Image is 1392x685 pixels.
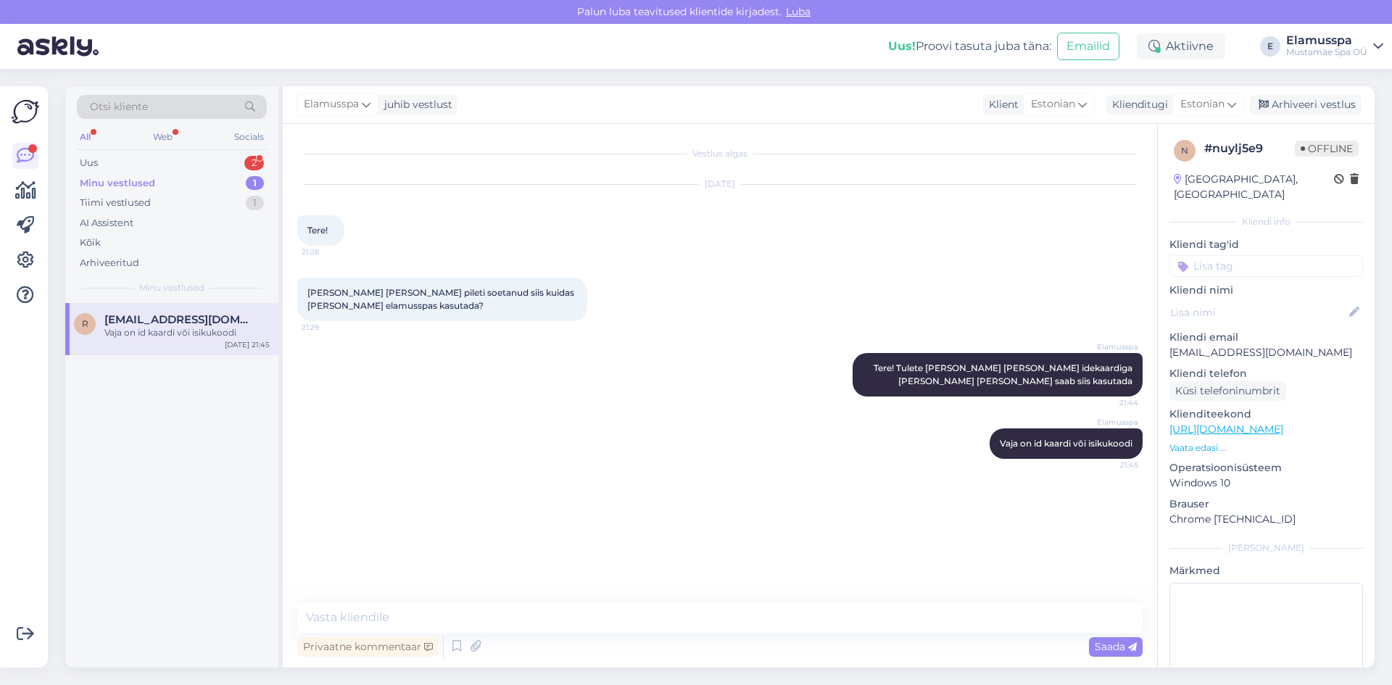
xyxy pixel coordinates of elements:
[246,176,264,191] div: 1
[1095,640,1137,653] span: Saada
[225,339,270,350] div: [DATE] 21:45
[80,176,155,191] div: Minu vestlused
[1169,423,1283,436] a: [URL][DOMAIN_NAME]
[307,225,328,236] span: Tere!
[297,637,439,657] div: Privaatne kommentaar
[874,362,1135,386] span: Tere! Tulete [PERSON_NAME] [PERSON_NAME] idekaardiga [PERSON_NAME] [PERSON_NAME] saab siis kasutada
[90,99,148,115] span: Otsi kliente
[1169,460,1363,476] p: Operatsioonisüsteem
[302,246,356,257] span: 21:28
[1169,381,1286,401] div: Küsi telefoninumbrit
[307,287,576,311] span: [PERSON_NAME] [PERSON_NAME] pileti soetanud siis kuidas [PERSON_NAME] elamusspas kasutada?
[888,38,1051,55] div: Proovi tasuta juba täna:
[1169,255,1363,277] input: Lisa tag
[1031,96,1075,112] span: Estonian
[1137,33,1225,59] div: Aktiivne
[1084,341,1138,352] span: Elamusspa
[297,178,1143,191] div: [DATE]
[1260,36,1280,57] div: E
[782,5,815,18] span: Luba
[1169,476,1363,491] p: Windows 10
[378,97,452,112] div: juhib vestlust
[1295,141,1359,157] span: Offline
[82,318,88,329] span: r
[1169,283,1363,298] p: Kliendi nimi
[1286,35,1367,46] div: Elamusspa
[77,128,94,146] div: All
[1084,417,1138,428] span: Elamusspa
[302,322,356,333] span: 21:29
[1204,140,1295,157] div: # nuylj5e9
[1106,97,1168,112] div: Klienditugi
[104,313,255,326] span: robinruubenrikk@gmail.com
[80,196,151,210] div: Tiimi vestlused
[1084,397,1138,408] span: 21:44
[1057,33,1119,60] button: Emailid
[1000,438,1132,449] span: Vaja on id kaardi või isikukoodi
[246,196,264,210] div: 1
[1169,330,1363,345] p: Kliendi email
[1169,497,1363,512] p: Brauser
[1180,96,1225,112] span: Estonian
[231,128,267,146] div: Socials
[1174,172,1334,202] div: [GEOGRAPHIC_DATA], [GEOGRAPHIC_DATA]
[1286,46,1367,58] div: Mustamäe Spa OÜ
[1170,304,1346,320] input: Lisa nimi
[80,156,98,170] div: Uus
[1169,563,1363,578] p: Märkmed
[1169,541,1363,555] div: [PERSON_NAME]
[983,97,1019,112] div: Klient
[1169,366,1363,381] p: Kliendi telefon
[150,128,175,146] div: Web
[80,236,101,250] div: Kõik
[1169,407,1363,422] p: Klienditeekond
[1084,460,1138,470] span: 21:45
[1169,441,1363,454] p: Vaata edasi ...
[1250,95,1362,115] div: Arhiveeri vestlus
[1181,145,1188,156] span: n
[139,281,204,294] span: Minu vestlused
[1286,35,1383,58] a: ElamusspaMustamäe Spa OÜ
[304,96,359,112] span: Elamusspa
[104,326,270,339] div: Vaja on id kaardi või isikukoodi
[1169,512,1363,527] p: Chrome [TECHNICAL_ID]
[297,147,1143,160] div: Vestlus algas
[888,39,916,53] b: Uus!
[80,216,133,231] div: AI Assistent
[1169,237,1363,252] p: Kliendi tag'id
[12,98,39,125] img: Askly Logo
[244,156,264,170] div: 2
[1169,345,1363,360] p: [EMAIL_ADDRESS][DOMAIN_NAME]
[1169,215,1363,228] div: Kliendi info
[80,256,139,270] div: Arhiveeritud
